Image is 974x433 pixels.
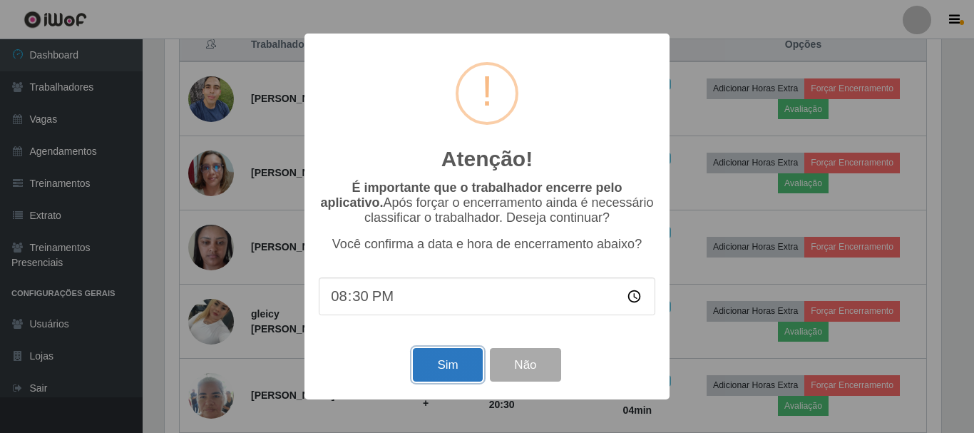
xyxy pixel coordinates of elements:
[319,237,655,252] p: Você confirma a data e hora de encerramento abaixo?
[319,180,655,225] p: Após forçar o encerramento ainda é necessário classificar o trabalhador. Deseja continuar?
[441,146,533,172] h2: Atenção!
[320,180,622,210] b: É importante que o trabalhador encerre pelo aplicativo.
[413,348,482,382] button: Sim
[490,348,560,382] button: Não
